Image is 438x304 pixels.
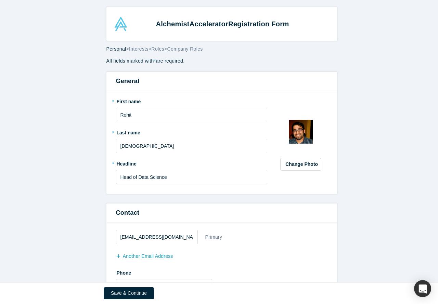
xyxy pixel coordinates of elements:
button: another Email Address [116,250,180,262]
button: Change Photo [280,158,321,171]
strong: Alchemist Registration Form [156,20,289,28]
label: Headline [116,158,268,168]
img: Profile user default [277,108,325,156]
img: Alchemist Accelerator Logo [114,17,128,31]
h3: Contact [116,208,327,217]
span: Interests [129,46,149,52]
div: Primary [205,231,223,243]
span: Company Roles [167,46,203,52]
span: Personal [106,46,126,52]
p: All fields marked with are required. [106,57,337,65]
h3: General [116,77,327,86]
button: Save & Continue [104,287,154,299]
input: Partner, CEO [116,170,268,184]
label: Last name [116,127,268,136]
span: Roles [151,46,164,52]
span: Accelerator [190,20,228,28]
label: Phone [116,267,327,277]
div: > > > [106,45,337,53]
label: First name [116,96,268,105]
